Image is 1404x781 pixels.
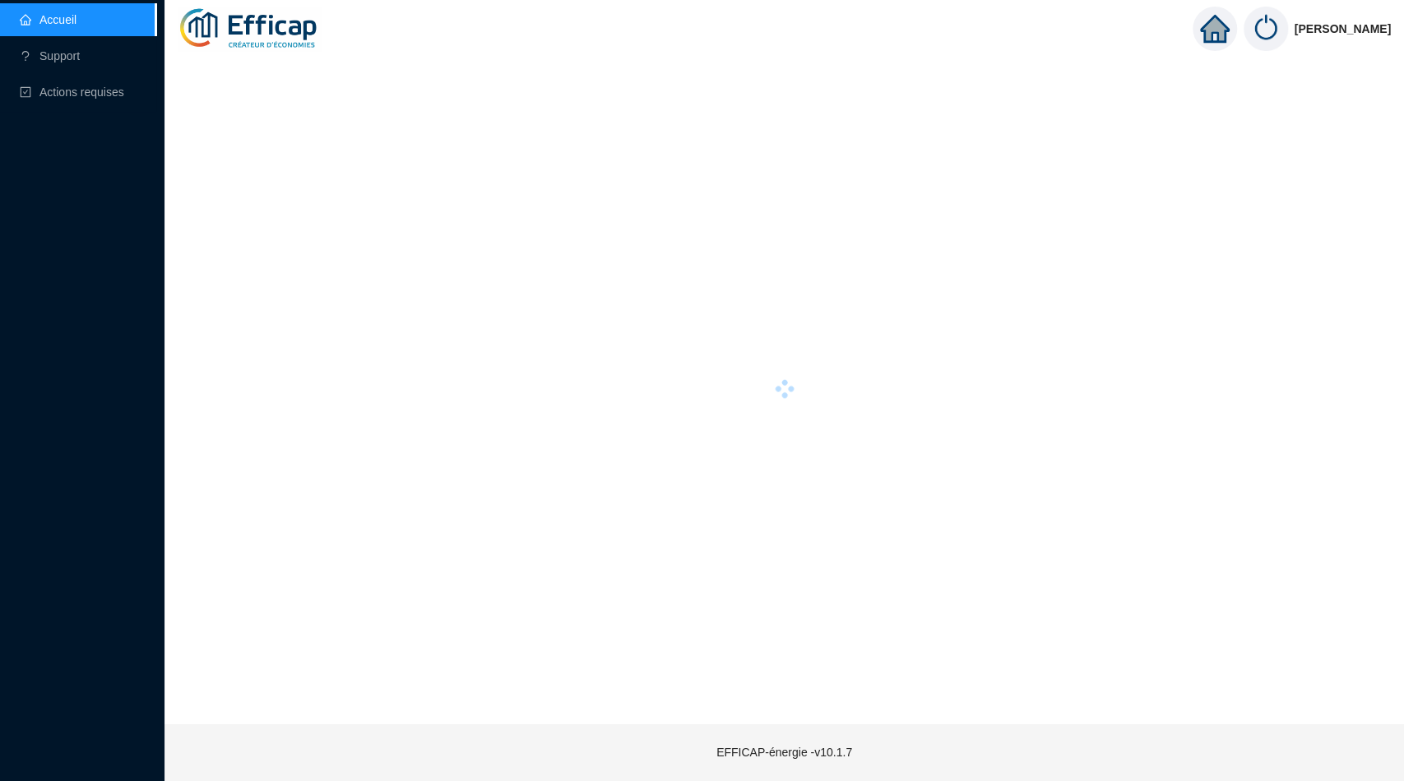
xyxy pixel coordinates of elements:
[20,86,31,98] span: check-square
[1244,7,1288,51] img: power
[1200,14,1230,44] span: home
[39,85,124,99] span: Actions requises
[1295,2,1391,55] span: [PERSON_NAME]
[20,13,76,26] a: homeAccueil
[20,49,80,62] a: questionSupport
[716,746,852,759] span: EFFICAP-énergie - v10.1.7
